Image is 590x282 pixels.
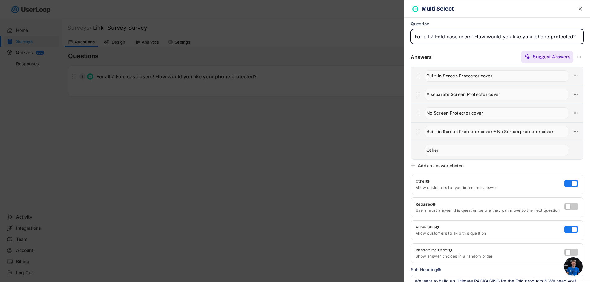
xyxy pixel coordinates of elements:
[411,54,432,60] div: Answers
[416,179,564,184] div: Other
[416,225,439,230] div: Allow Skip
[425,70,568,82] input: Built-in Screen Protector cover
[524,54,531,60] img: MagicMajor%20%28Purple%29.svg
[577,6,583,12] button: 
[425,89,568,100] input: A separate Screen Protector cover
[418,163,464,168] div: Add an answer choice
[416,185,564,190] div: Allow customers to type in another answer
[413,7,417,11] img: ListMajor.svg
[416,202,436,207] div: Required
[425,145,568,156] input: Other
[425,107,568,119] input: No Screen Protector cover
[411,266,441,273] div: Sub Heading
[416,254,563,259] div: Show answer choices in a random order
[416,208,564,213] div: Users must answer this question before they can move to the next question
[425,126,568,137] input: Built-in Screen Protector cover + No Screen protector cover
[579,6,582,12] text: 
[422,6,564,12] h6: Multi Select
[416,248,452,253] div: Randomize Order
[533,54,570,59] div: Suggest Answers
[564,257,583,276] div: Open chat
[416,231,564,236] div: Allow customers to skip this question
[411,21,429,27] div: Question
[411,29,583,44] input: Type your question here...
